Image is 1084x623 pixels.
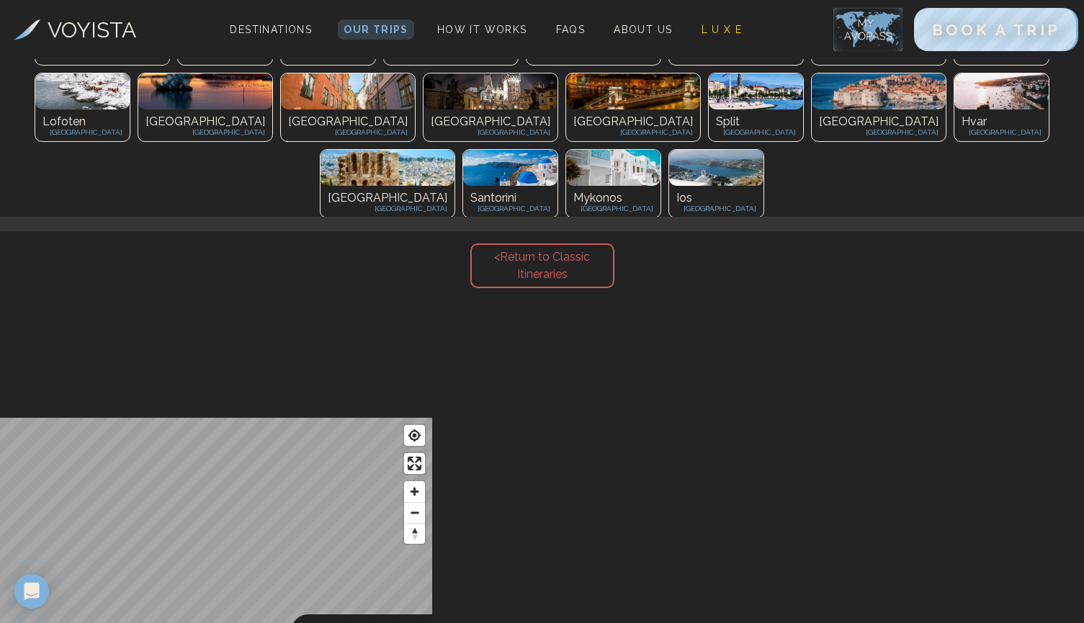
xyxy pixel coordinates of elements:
p: [GEOGRAPHIC_DATA] [716,127,796,138]
a: L U X E [696,19,748,40]
p: [GEOGRAPHIC_DATA] [288,127,408,138]
img: Photo of undefined [566,73,700,109]
a: VOYISTA [14,14,136,46]
a: Our Trips [338,19,414,40]
img: Photo of undefined [463,150,557,186]
p: [GEOGRAPHIC_DATA] [676,203,756,214]
a: How It Works [431,19,533,40]
a: BOOK A TRIP [914,24,1078,38]
p: [GEOGRAPHIC_DATA] [145,127,265,138]
p: Hvar [962,113,1042,130]
img: Photo of undefined [954,73,1049,109]
p: Split [716,113,796,130]
span: About Us [614,24,672,35]
p: Lofoten [42,113,122,130]
p: [GEOGRAPHIC_DATA] [819,127,939,138]
p: [GEOGRAPHIC_DATA] [288,113,408,130]
img: Photo of undefined [321,150,454,186]
h4: < Return to Classic Itineraries [470,243,614,288]
img: Photo of undefined [281,73,415,109]
button: Zoom out [404,502,425,523]
p: Ios [676,189,756,207]
p: [GEOGRAPHIC_DATA] [573,127,693,138]
a: About Us [608,19,678,40]
p: [GEOGRAPHIC_DATA] [962,127,1042,138]
span: Our Trips [344,24,408,35]
img: Voyista Logo [14,19,40,40]
p: [GEOGRAPHIC_DATA] [145,113,265,130]
p: [GEOGRAPHIC_DATA] [470,203,550,214]
span: L U X E [702,24,743,35]
img: Photo of undefined [709,73,803,109]
p: [GEOGRAPHIC_DATA] [819,113,939,130]
button: Reset bearing to north [404,523,425,544]
p: [GEOGRAPHIC_DATA] [573,113,693,130]
img: Photo of undefined [138,73,272,109]
img: Photo of undefined [812,73,946,109]
img: Photo of undefined [669,150,763,186]
span: How It Works [437,24,527,35]
div: Open Intercom Messenger [14,574,49,609]
p: [GEOGRAPHIC_DATA] [328,189,447,207]
p: Santorini [470,189,550,207]
img: Photo of undefined [566,150,660,186]
p: [GEOGRAPHIC_DATA] [42,127,122,138]
p: [GEOGRAPHIC_DATA] [431,113,550,130]
span: Reset bearing to north [404,524,425,544]
span: Destinations [224,18,318,60]
button: Zoom in [404,481,425,502]
button: Find my location [404,425,425,446]
p: [GEOGRAPHIC_DATA] [573,203,653,214]
img: My Account [833,8,902,51]
button: BOOK A TRIP [914,8,1078,51]
img: Photo of undefined [35,73,130,109]
p: [GEOGRAPHIC_DATA] [431,127,550,138]
img: Photo of undefined [424,73,557,109]
span: Zoom out [404,503,425,523]
span: BOOK A TRIP [932,21,1060,39]
button: Enter fullscreen [404,453,425,474]
h3: VOYISTA [48,14,136,46]
a: FAQs [550,19,591,40]
p: [GEOGRAPHIC_DATA] [328,203,447,214]
p: Mykonos [573,189,653,207]
span: FAQs [556,24,586,35]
